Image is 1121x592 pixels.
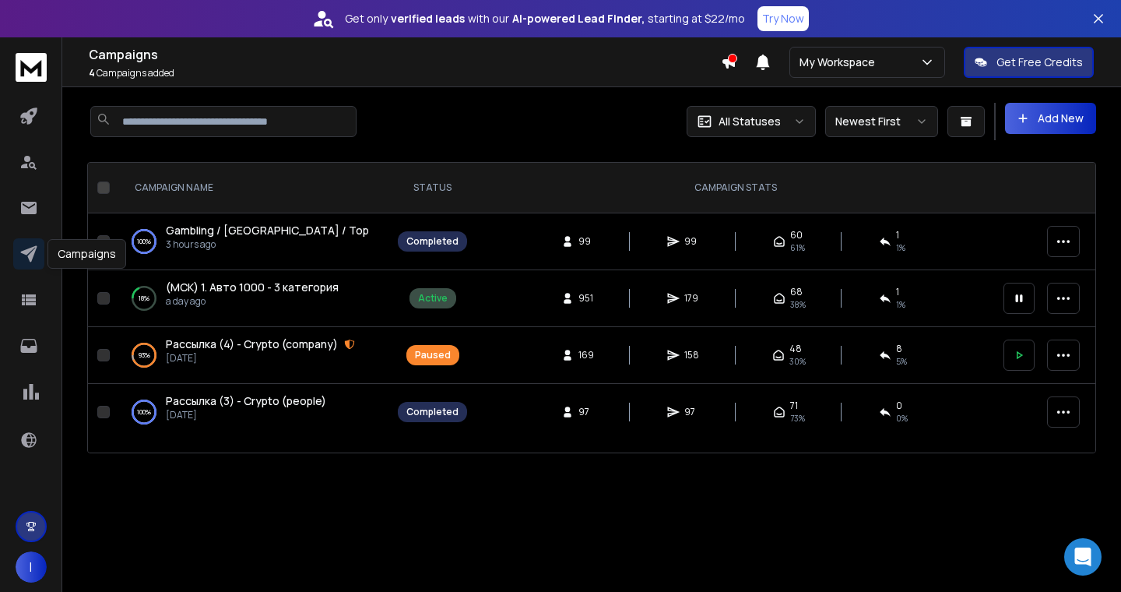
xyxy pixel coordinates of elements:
[757,6,809,31] button: Try Now
[789,343,802,355] span: 48
[16,551,47,583] button: I
[166,223,369,238] a: Gambling / [GEOGRAPHIC_DATA] / Top
[166,238,369,251] p: 3 hours ago
[89,45,721,64] h1: Campaigns
[116,163,388,213] th: CAMPAIGN NAME
[512,11,645,26] strong: AI-powered Lead Finder,
[790,229,803,241] span: 60
[789,355,806,368] span: 30 %
[406,235,459,248] div: Completed
[391,11,465,26] strong: verified leads
[896,355,907,368] span: 5 %
[116,384,388,441] td: 100%Рассылка (3) - Crypto (people)[DATE]
[166,409,326,421] p: [DATE]
[116,327,388,384] td: 93%Рассылка (4) - Crypto (company)[DATE]
[116,213,388,270] td: 100%Gambling / [GEOGRAPHIC_DATA] / Top3 hours ago
[166,393,326,408] span: Рассылка (3) - Crypto (people)
[896,229,899,241] span: 1
[166,337,338,352] a: Рассылка (4) - Crypto (company)
[1005,103,1096,134] button: Add New
[578,235,594,248] span: 99
[790,241,805,254] span: 61 %
[684,406,700,418] span: 97
[578,349,594,361] span: 169
[47,239,126,269] div: Campaigns
[719,114,781,129] p: All Statuses
[790,286,803,298] span: 68
[799,55,881,70] p: My Workspace
[896,400,902,412] span: 0
[166,280,339,294] span: (МСК) 1. Авто 1000 - 3 категория
[139,347,150,363] p: 93 %
[166,295,339,308] p: a day ago
[89,66,95,79] span: 4
[166,393,326,409] a: Рассылка (3) - Crypto (people)
[139,291,149,306] p: 18 %
[166,280,339,295] a: (МСК) 1. Авто 1000 - 3 категория
[896,412,908,425] span: 0 %
[790,412,805,425] span: 73 %
[684,235,700,248] span: 99
[790,400,798,412] span: 71
[406,406,459,418] div: Completed
[166,223,369,238] span: Gambling / [GEOGRAPHIC_DATA] / Top
[684,349,700,361] span: 158
[16,53,47,82] img: logo
[166,337,338,351] span: Рассылка (4) - Crypto (company)
[578,292,594,305] span: 951
[790,298,806,311] span: 38 %
[896,241,905,254] span: 1 %
[476,163,994,213] th: CAMPAIGN STATS
[415,349,451,361] div: Paused
[166,352,355,365] p: [DATE]
[762,11,804,26] p: Try Now
[89,67,721,79] p: Campaigns added
[1064,538,1102,576] div: Open Intercom Messenger
[388,163,476,213] th: STATUS
[137,234,151,249] p: 100 %
[418,292,448,305] div: Active
[896,286,899,298] span: 1
[996,55,1083,70] p: Get Free Credits
[345,11,745,26] p: Get only with our starting at $22/mo
[896,343,902,355] span: 8
[896,298,905,311] span: 1 %
[825,106,938,137] button: Newest First
[137,404,151,420] p: 100 %
[116,270,388,327] td: 18%(МСК) 1. Авто 1000 - 3 категорияa day ago
[578,406,594,418] span: 97
[964,47,1094,78] button: Get Free Credits
[684,292,700,305] span: 179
